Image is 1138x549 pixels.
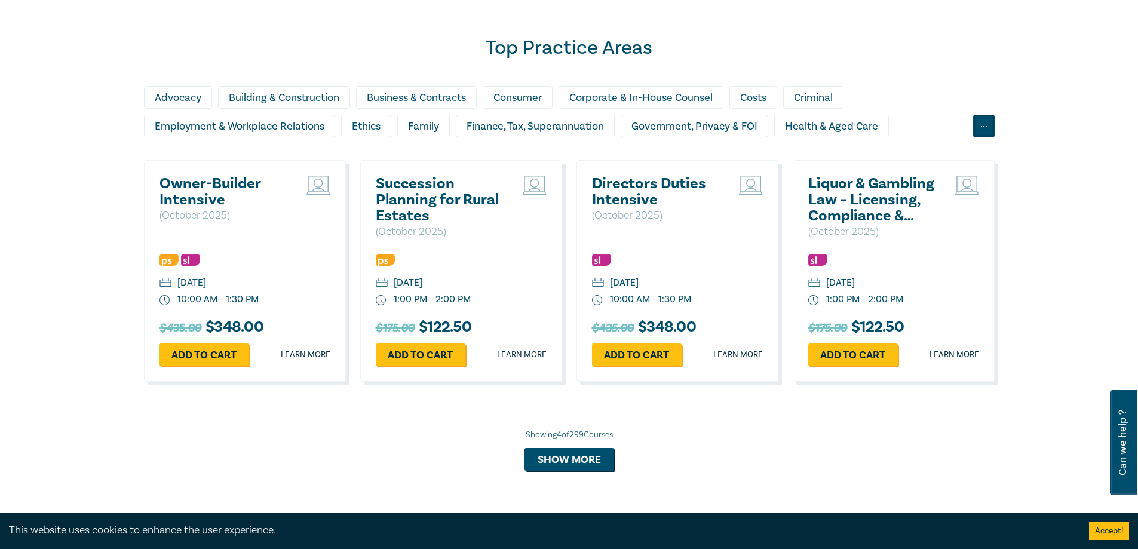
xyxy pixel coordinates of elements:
[376,278,388,289] img: calendar
[592,343,682,366] a: Add to cart
[159,318,263,338] h3: $ 348.00
[159,295,170,306] img: watch
[729,86,777,109] div: Costs
[394,276,422,290] div: [DATE]
[592,318,634,338] span: $435.00
[376,224,504,240] p: ( October 2025 )
[306,176,330,195] img: Live Stream
[297,143,417,166] div: Intellectual Property
[181,254,200,266] img: Substantive Law
[783,86,843,109] div: Criminal
[808,254,827,266] img: Substantive Law
[826,276,855,290] div: [DATE]
[592,295,603,306] img: watch
[456,115,615,137] div: Finance, Tax, Superannuation
[808,295,819,306] img: watch
[159,208,288,223] p: ( October 2025 )
[1117,397,1128,488] span: Can we help ?
[159,176,288,208] a: Owner-Builder Intensive
[808,318,847,338] span: $175.00
[144,143,292,166] div: Insolvency & Restructuring
[592,318,696,338] h3: $ 348.00
[1089,522,1129,540] button: Accept cookies
[610,276,639,290] div: [DATE]
[483,86,553,109] div: Consumer
[376,295,387,306] img: watch
[808,318,904,338] h3: $ 122.50
[826,293,903,306] div: 1:00 PM - 2:00 PM
[144,115,335,137] div: Employment & Workplace Relations
[394,293,471,306] div: 1:00 PM - 2:00 PM
[159,343,249,366] a: Add to cart
[376,318,471,338] h3: $ 122.50
[610,293,691,306] div: 10:00 AM - 1:30 PM
[596,143,663,166] div: Migration
[376,254,395,266] img: Professional Skills
[159,254,179,266] img: Professional Skills
[808,343,898,366] a: Add to cart
[177,293,259,306] div: 10:00 AM - 1:30 PM
[397,115,450,137] div: Family
[177,276,206,290] div: [DATE]
[376,176,504,224] a: Succession Planning for Rural Estates
[930,349,979,361] a: Learn more
[144,36,995,60] h2: Top Practice Areas
[621,115,768,137] div: Government, Privacy & FOI
[592,254,611,266] img: Substantive Law
[159,318,201,338] span: $435.00
[281,349,330,361] a: Learn more
[808,176,937,224] a: Liquor & Gambling Law – Licensing, Compliance & Regulations
[356,86,477,109] div: Business & Contracts
[592,208,720,223] p: ( October 2025 )
[497,349,547,361] a: Learn more
[159,278,171,289] img: calendar
[592,176,720,208] a: Directors Duties Intensive
[774,115,889,137] div: Health & Aged Care
[808,224,937,240] p: ( October 2025 )
[9,523,1071,538] div: This website uses cookies to enhance the user experience.
[955,176,979,195] img: Live Stream
[376,318,415,338] span: $175.00
[144,429,995,441] div: Showing 4 of 299 Courses
[218,86,350,109] div: Building & Construction
[973,115,995,137] div: ...
[376,343,465,366] a: Add to cart
[559,86,723,109] div: Corporate & In-House Counsel
[524,448,614,471] button: Show more
[713,349,763,361] a: Learn more
[341,115,391,137] div: Ethics
[523,176,547,195] img: Live Stream
[808,278,820,289] img: calendar
[423,143,590,166] div: Litigation & Dispute Resolution
[739,176,763,195] img: Live Stream
[144,86,212,109] div: Advocacy
[669,143,837,166] div: Personal Injury & Medico-Legal
[592,278,604,289] img: calendar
